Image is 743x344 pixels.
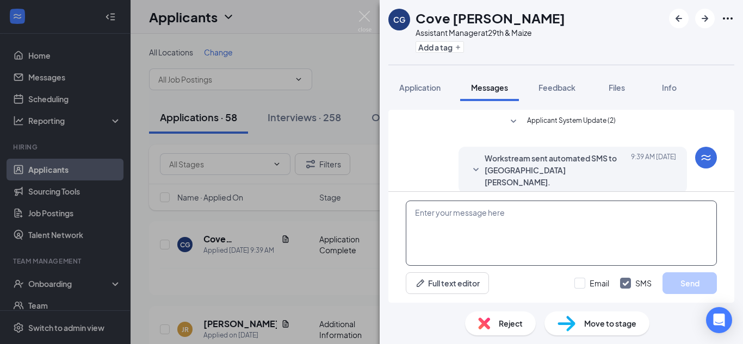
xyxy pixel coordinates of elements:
div: CG [393,14,405,25]
span: Move to stage [584,317,636,329]
span: [DATE] 9:39 AM [631,152,676,188]
svg: Pen [415,278,426,289]
span: Workstream sent automated SMS to [GEOGRAPHIC_DATA][PERSON_NAME]. [485,152,627,188]
button: ArrowRight [695,9,715,28]
svg: SmallChevronDown [507,115,520,128]
span: Info [662,83,677,92]
svg: Plus [455,44,461,51]
svg: Ellipses [721,12,734,25]
button: PlusAdd a tag [416,41,464,53]
button: Send [662,272,717,294]
svg: ArrowLeftNew [672,12,685,25]
button: SmallChevronDownApplicant System Update (2) [507,115,616,128]
span: Messages [471,83,508,92]
span: Feedback [538,83,575,92]
svg: SmallChevronDown [469,164,482,177]
span: Application [399,83,441,92]
div: Assistant Manager at 29th & Maize [416,27,565,38]
h1: Cove [PERSON_NAME] [416,9,565,27]
svg: ArrowRight [698,12,711,25]
button: ArrowLeftNew [669,9,689,28]
span: Applicant System Update (2) [527,115,616,128]
span: Reject [499,317,523,329]
span: Files [609,83,625,92]
div: Open Intercom Messenger [706,307,732,333]
svg: WorkstreamLogo [699,151,713,164]
button: Full text editorPen [406,272,489,294]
